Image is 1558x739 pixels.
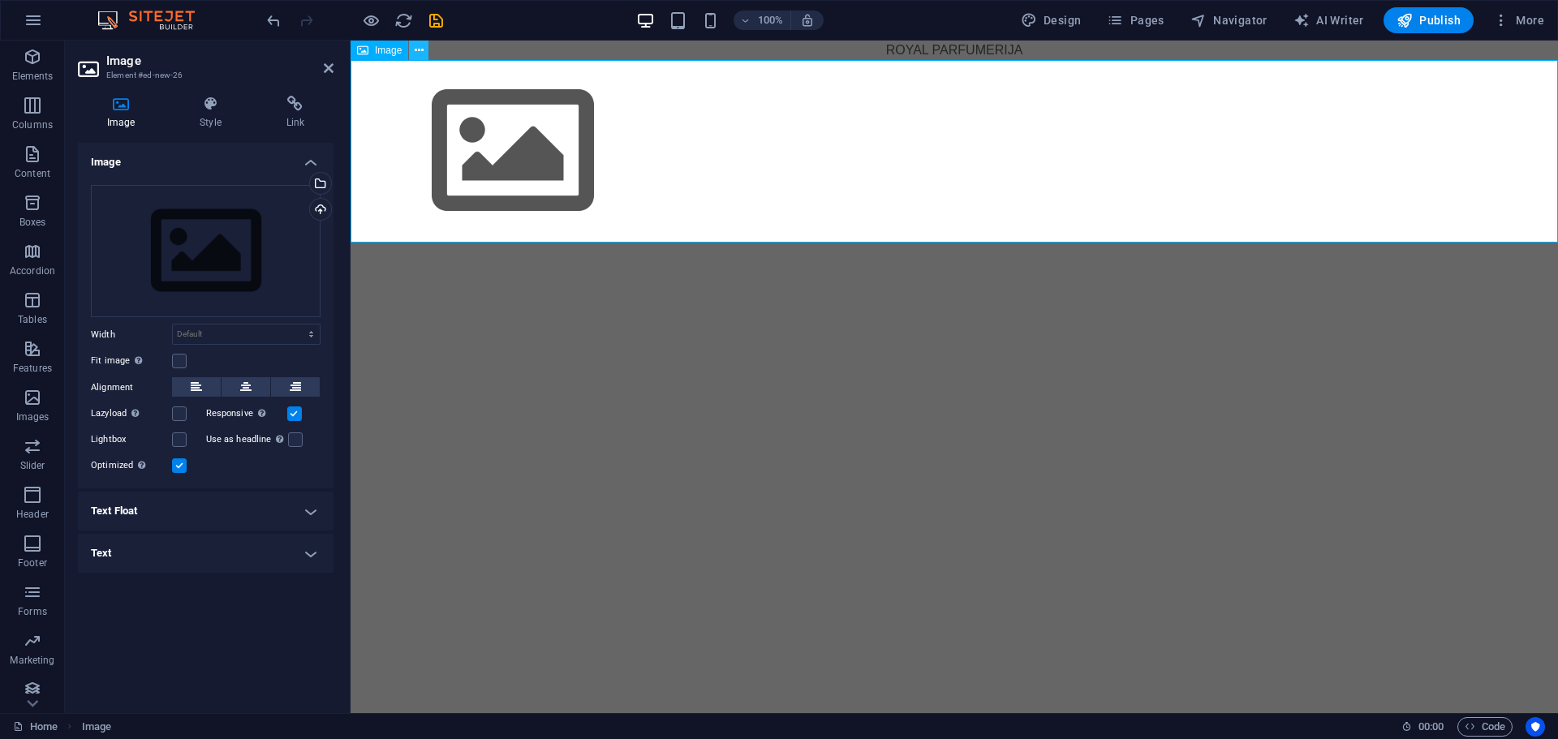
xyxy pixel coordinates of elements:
p: Accordion [10,264,55,277]
h4: Text Float [78,492,334,531]
a: Click to cancel selection. Double-click to open Pages [13,717,58,737]
span: Click to select. Double-click to edit [82,717,111,737]
button: undo [264,11,283,30]
button: AI Writer [1287,7,1371,33]
p: Slider [20,459,45,472]
i: Undo: Add element (Ctrl+Z) [265,11,283,30]
i: Reload page [394,11,413,30]
button: More [1487,7,1551,33]
p: Marketing [10,654,54,667]
label: Use as headline [206,430,288,449]
label: Optimized [91,456,172,475]
span: AI Writer [1293,12,1364,28]
span: Code [1465,717,1505,737]
label: Width [91,330,172,339]
label: Responsive [206,404,287,423]
h4: Style [170,96,256,130]
span: More [1493,12,1544,28]
span: : [1430,720,1432,733]
h6: 100% [758,11,784,30]
p: Content [15,167,50,180]
button: Pages [1100,7,1170,33]
label: Lightbox [91,430,172,449]
p: Boxes [19,216,46,229]
h6: Session time [1401,717,1444,737]
span: 00 00 [1418,717,1444,737]
p: Features [13,362,52,375]
label: Fit image [91,351,172,371]
p: Images [16,410,49,423]
span: Navigator [1190,12,1267,28]
button: Navigator [1184,7,1274,33]
button: Publish [1384,7,1474,33]
p: Header [16,508,49,521]
nav: breadcrumb [82,717,111,737]
button: Design [1014,7,1088,33]
label: Alignment [91,378,172,397]
i: Save (Ctrl+S) [427,11,445,30]
span: Publish [1397,12,1461,28]
span: Image [375,45,402,55]
img: Editor Logo [93,11,215,30]
h2: Image [106,54,334,68]
p: Elements [12,70,54,83]
h3: Element #ed-new-26 [106,68,301,83]
span: Design [1021,12,1082,28]
p: Columns [12,118,53,131]
div: Design (Ctrl+Alt+Y) [1014,7,1088,33]
button: reload [394,11,413,30]
h4: Text [78,534,334,573]
p: Tables [18,313,47,326]
p: Forms [18,605,47,618]
h4: Image [78,96,170,130]
i: On resize automatically adjust zoom level to fit chosen device. [800,13,815,28]
label: Lazyload [91,404,172,423]
button: Code [1457,717,1513,737]
button: Usercentrics [1526,717,1545,737]
button: Click here to leave preview mode and continue editing [361,11,381,30]
h4: Image [78,143,334,172]
div: Select files from the file manager, stock photos, or upload file(s) [91,185,321,318]
p: Footer [18,556,47,569]
button: save [426,11,445,30]
button: 100% [734,11,791,30]
span: Pages [1107,12,1164,28]
h4: Link [257,96,334,130]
